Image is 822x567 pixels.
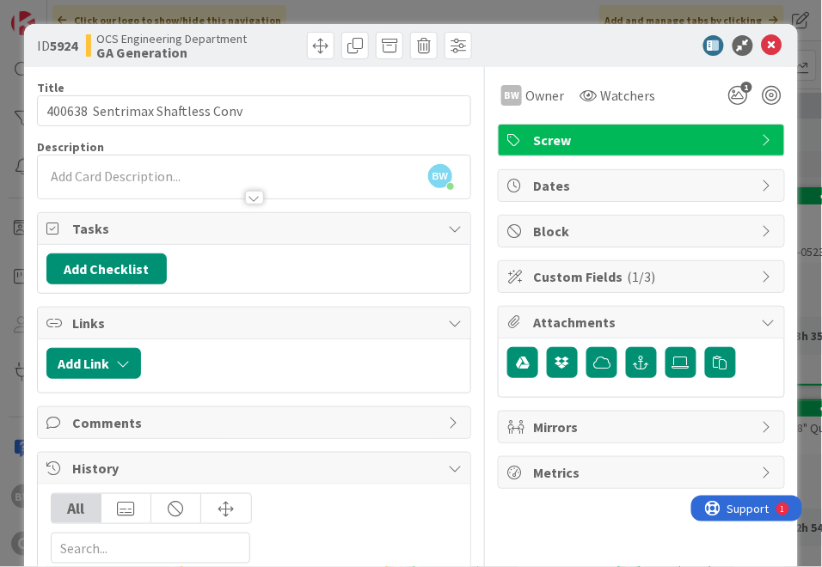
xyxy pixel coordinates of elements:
[37,35,77,56] span: ID
[52,494,101,523] div: All
[36,3,78,23] span: Support
[72,313,439,333] span: Links
[533,462,753,483] span: Metrics
[37,95,471,126] input: type card name here...
[428,164,452,188] span: BW
[72,412,439,433] span: Comments
[96,46,247,59] b: GA Generation
[46,348,141,379] button: Add Link
[50,37,77,54] b: 5924
[89,7,94,21] div: 1
[741,82,752,93] span: 1
[37,80,64,95] label: Title
[533,221,753,241] span: Block
[72,458,439,479] span: History
[96,32,247,46] span: OCS Engineering Department
[628,268,656,285] span: ( 1/3 )
[72,218,439,239] span: Tasks
[533,266,753,287] span: Custom Fields
[533,417,753,437] span: Mirrors
[533,175,753,196] span: Dates
[501,85,522,106] div: BW
[46,253,167,284] button: Add Checklist
[533,130,753,150] span: Screw
[525,85,564,106] span: Owner
[37,139,104,155] span: Description
[51,533,250,564] input: Search...
[533,312,753,332] span: Attachments
[600,85,656,106] span: Watchers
